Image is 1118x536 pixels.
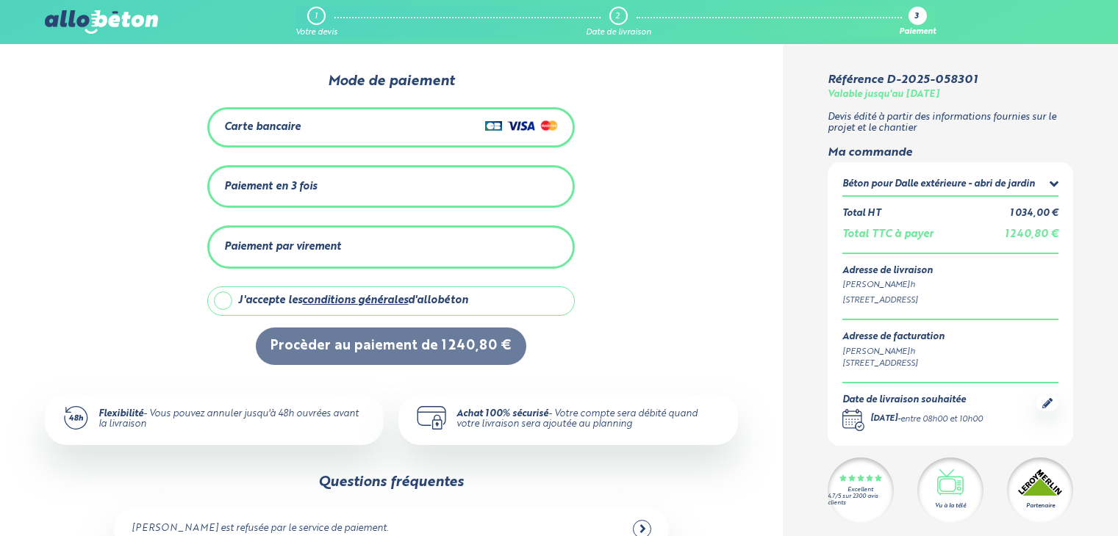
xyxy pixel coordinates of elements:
div: Béton pour Dalle extérieure - abri de jardin [842,179,1035,190]
summary: Béton pour Dalle extérieure - abri de jardin [842,177,1059,195]
a: 1 Votre devis [295,7,337,37]
div: Paiement en 3 fois [224,181,317,193]
div: 1 034,00 € [1010,209,1058,220]
div: [STREET_ADDRESS] [842,294,1059,307]
div: Mode de paiement [183,73,599,90]
div: [STREET_ADDRESS] [842,358,945,370]
div: Votre devis [295,28,337,37]
div: [PERSON_NAME]h [842,346,945,358]
div: [PERSON_NAME] est refusée par le service de paiement. [132,524,388,535]
button: Procèder au paiement de 1 240,80 € [256,327,526,365]
div: J'accepte les d'allobéton [238,294,468,307]
div: - Votre compte sera débité quand votre livraison sera ajoutée au planning [456,409,720,430]
div: Adresse de facturation [842,332,945,343]
div: Date de livraison souhaitée [842,395,983,406]
div: Excellent [848,487,873,493]
div: Carte bancaire [224,121,301,134]
span: 1 240,80 € [1005,229,1058,239]
div: 4.7/5 sur 2300 avis clients [828,493,894,507]
div: [PERSON_NAME]h [842,279,1059,291]
div: Questions fréquentes [318,474,464,490]
img: allobéton [45,10,158,34]
iframe: Help widget launcher [987,479,1102,520]
div: 3 [914,12,919,22]
img: Cartes de crédit [485,117,558,134]
div: Ma commande [828,146,1074,159]
div: Adresse de livraison [842,266,1059,277]
div: Paiement par virement [224,241,341,253]
a: 3 Paiement [899,7,936,37]
strong: Flexibilité [98,409,143,419]
a: 2 Date de livraison [586,7,651,37]
div: - Vous pouvez annuler jusqu'à 48h ouvrées avant la livraison [98,409,367,430]
a: conditions générales [302,295,408,305]
div: - [870,413,983,426]
div: Référence D-2025-058301 [828,73,978,87]
div: Total TTC à payer [842,228,934,241]
div: [DATE] [870,413,897,426]
div: Date de livraison [586,28,651,37]
div: Vu à la télé [935,501,966,510]
div: 2 [615,12,620,21]
div: Total HT [842,209,881,220]
div: entre 08h00 et 10h00 [900,413,983,426]
p: Devis édité à partir des informations fournies sur le projet et le chantier [828,112,1074,134]
div: Valable jusqu'au [DATE] [828,90,939,101]
div: 1 [315,12,318,21]
strong: Achat 100% sécurisé [456,409,548,419]
div: Paiement [899,28,936,37]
